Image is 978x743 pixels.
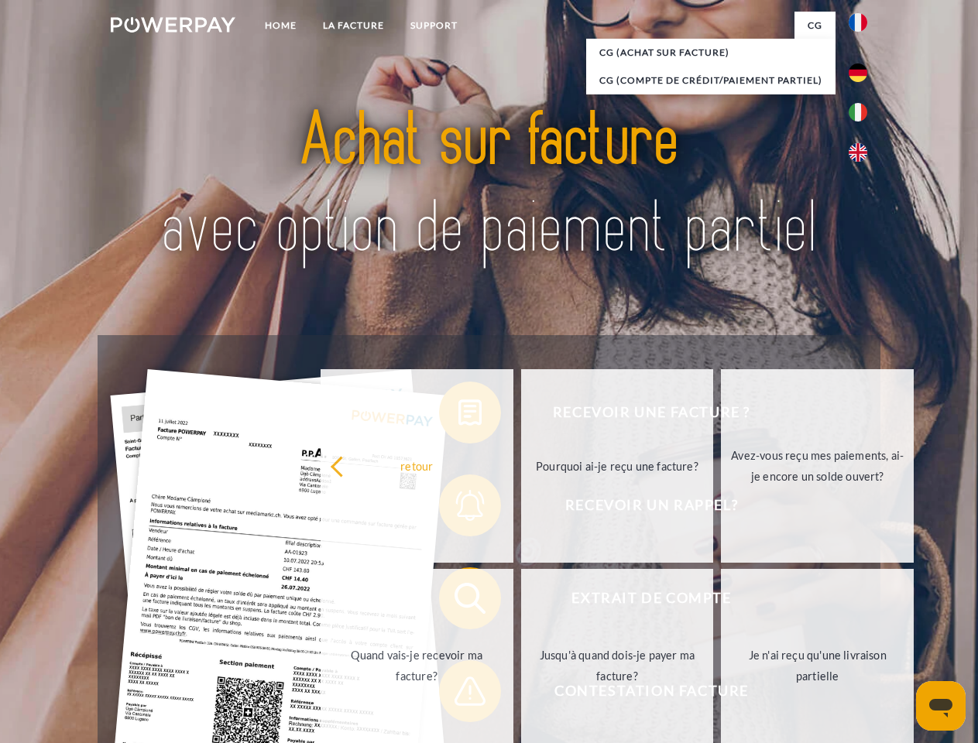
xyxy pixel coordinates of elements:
[330,455,504,476] div: retour
[849,13,867,32] img: fr
[849,143,867,162] img: en
[730,445,904,487] div: Avez-vous reçu mes paiements, ai-je encore un solde ouvert?
[721,369,914,563] a: Avez-vous reçu mes paiements, ai-je encore un solde ouvert?
[586,39,836,67] a: CG (achat sur facture)
[586,67,836,94] a: CG (Compte de crédit/paiement partiel)
[330,645,504,687] div: Quand vais-je recevoir ma facture?
[252,12,310,39] a: Home
[397,12,471,39] a: Support
[794,12,836,39] a: CG
[849,103,867,122] img: it
[530,455,705,476] div: Pourquoi ai-je reçu une facture?
[730,645,904,687] div: Je n'ai reçu qu'une livraison partielle
[310,12,397,39] a: LA FACTURE
[111,17,235,33] img: logo-powerpay-white.svg
[916,681,966,731] iframe: Bouton de lancement de la fenêtre de messagerie
[148,74,830,296] img: title-powerpay_fr.svg
[849,63,867,82] img: de
[530,645,705,687] div: Jusqu'à quand dois-je payer ma facture?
